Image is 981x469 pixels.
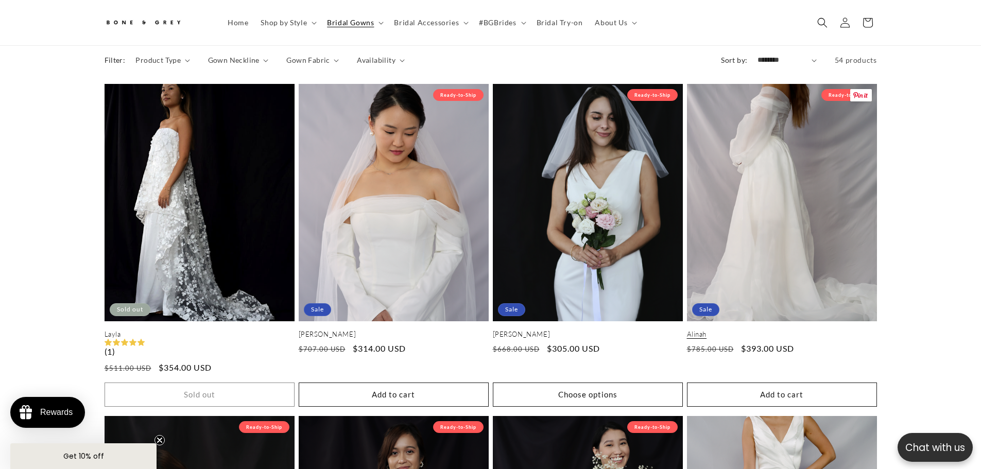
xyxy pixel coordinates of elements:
span: Bridal Accessories [394,18,459,27]
span: #BGBrides [479,18,516,27]
button: Open chatbox [898,433,973,462]
summary: Shop by Style [254,12,321,33]
a: [PERSON_NAME] [299,330,489,339]
summary: Search [811,11,834,34]
span: Shop by Style [261,18,307,27]
span: About Us [595,18,627,27]
span: Get 10% off [63,451,104,461]
span: Gown Fabric [286,55,330,65]
label: Sort by: [721,56,747,64]
a: Layla [105,330,295,339]
a: Bone and Grey Bridal [100,10,211,35]
span: Bridal Try-on [537,18,583,27]
button: Sold out [105,383,295,407]
span: Product Type [135,55,181,65]
summary: Gown Fabric (0 selected) [286,55,339,65]
span: Gown Neckline [208,55,260,65]
summary: #BGBrides [473,12,530,33]
summary: Product Type (0 selected) [135,55,190,65]
img: Bone and Grey Bridal [105,14,182,31]
a: Home [221,12,254,33]
a: Alinah [687,330,877,339]
span: Home [228,18,248,27]
div: Get 10% offClose teaser [10,443,157,469]
button: Close teaser [154,435,165,445]
button: Add to cart [687,383,877,407]
summary: Bridal Accessories [388,12,473,33]
summary: Gown Neckline (0 selected) [208,55,269,65]
div: Rewards [40,408,73,417]
button: Choose options [493,383,683,407]
button: Add to cart [299,383,489,407]
summary: About Us [589,12,641,33]
span: Availability [357,55,395,65]
p: Chat with us [898,440,973,455]
a: [PERSON_NAME] [493,330,683,339]
summary: Availability (0 selected) [357,55,404,65]
span: Bridal Gowns [327,18,374,27]
a: Bridal Try-on [530,12,589,33]
h2: Filter: [105,55,126,65]
span: 54 products [835,56,877,64]
summary: Bridal Gowns [321,12,388,33]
